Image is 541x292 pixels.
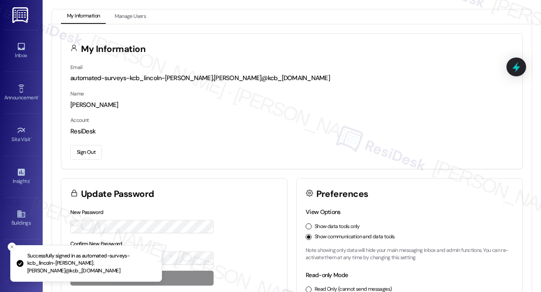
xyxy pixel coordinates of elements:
img: ResiDesk Logo [12,7,30,23]
a: Inbox [4,39,38,62]
p: Successfully signed in as automated-surveys-kcb_lincoln-[PERSON_NAME].[PERSON_NAME]@kcb_[DOMAIN_N... [27,252,155,275]
h3: My Information [81,45,146,54]
a: Leads [4,249,38,272]
a: Insights • [4,165,38,188]
button: Close toast [8,243,16,251]
div: [PERSON_NAME] [70,101,513,110]
h3: Preferences [316,190,368,199]
label: Email [70,64,82,71]
label: View Options [306,208,341,216]
span: • [38,93,39,99]
label: Show communication and data tools [315,233,395,241]
h3: Update Password [81,190,154,199]
span: • [31,135,32,141]
button: Sign Out [70,145,102,160]
span: • [29,177,31,183]
a: Buildings [4,207,38,230]
label: Read-only Mode [306,271,348,279]
button: My Information [61,9,106,24]
label: Show data tools only [315,223,360,231]
label: Account [70,117,89,124]
button: Manage Users [109,9,152,24]
div: ResiDesk [70,127,513,136]
label: Name [70,90,84,97]
div: automated-surveys-kcb_lincoln-[PERSON_NAME].[PERSON_NAME]@kcb_[DOMAIN_NAME] [70,74,513,83]
label: New Password [70,209,104,216]
a: Site Visit • [4,123,38,146]
p: Note: showing only data will hide your main messaging inbox and admin functions. You can re-activ... [306,247,513,262]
